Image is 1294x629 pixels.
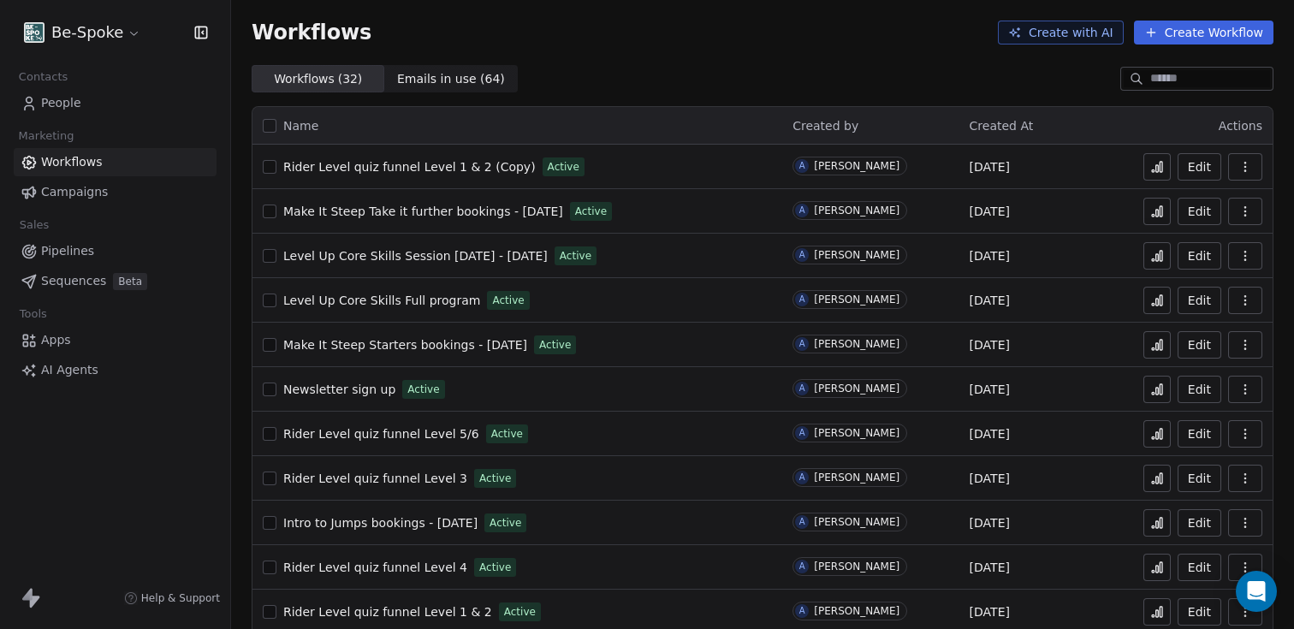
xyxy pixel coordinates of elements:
a: Rider Level quiz funnel Level 4 [283,559,467,576]
div: [PERSON_NAME] [814,561,899,573]
a: Newsletter sign up [283,381,395,398]
span: Tools [12,301,54,327]
a: Level Up Core Skills Full program [283,292,480,309]
span: Active [490,515,521,531]
span: [DATE] [970,425,1010,442]
div: A [799,248,805,262]
button: Create Workflow [1134,21,1273,45]
a: Campaigns [14,178,217,206]
button: Edit [1178,465,1221,492]
div: [PERSON_NAME] [814,516,899,528]
span: AI Agents [41,361,98,379]
div: A [799,382,805,395]
a: AI Agents [14,356,217,384]
div: A [799,426,805,440]
span: Level Up Core Skills Full program [283,294,480,307]
span: Beta [113,273,147,290]
div: [PERSON_NAME] [814,249,899,261]
span: [DATE] [970,247,1010,264]
a: Rider Level quiz funnel Level 1 & 2 (Copy) [283,158,536,175]
span: [DATE] [970,514,1010,531]
span: Make It Steep Take it further bookings - [DATE] [283,205,563,218]
button: Edit [1178,198,1221,225]
span: Rider Level quiz funnel Level 4 [283,561,467,574]
a: Rider Level quiz funnel Level 1 & 2 [283,603,492,620]
div: [PERSON_NAME] [814,383,899,395]
span: Level Up Core Skills Session [DATE] - [DATE] [283,249,548,263]
span: Sales [12,212,56,238]
span: Active [407,382,439,397]
a: Help & Support [124,591,220,605]
a: Level Up Core Skills Session [DATE] - [DATE] [283,247,548,264]
span: Active [479,471,511,486]
a: Make It Steep Starters bookings - [DATE] [283,336,527,353]
span: Campaigns [41,183,108,201]
span: Rider Level quiz funnel Level 1 & 2 [283,605,492,619]
div: A [799,515,805,529]
div: [PERSON_NAME] [814,605,899,617]
span: Rider Level quiz funnel Level 1 & 2 (Copy) [283,160,536,174]
button: Edit [1178,331,1221,359]
span: Sequences [41,272,106,290]
span: [DATE] [970,470,1010,487]
span: Make It Steep Starters bookings - [DATE] [283,338,527,352]
span: [DATE] [970,203,1010,220]
div: A [799,293,805,306]
img: Facebook%20profile%20picture.png [24,22,45,43]
span: Help & Support [141,591,220,605]
a: Edit [1178,509,1221,537]
button: Edit [1178,153,1221,181]
span: Created by [792,119,858,133]
div: [PERSON_NAME] [814,338,899,350]
span: Actions [1219,119,1262,133]
span: Apps [41,331,71,349]
button: Edit [1178,376,1221,403]
div: A [799,159,805,173]
span: Contacts [11,64,75,90]
span: Emails in use ( 64 ) [397,70,505,88]
span: Active [560,248,591,264]
span: Active [479,560,511,575]
button: Edit [1178,554,1221,581]
span: Active [539,337,571,353]
span: Created At [970,119,1034,133]
button: Edit [1178,598,1221,626]
div: A [799,337,805,351]
a: SequencesBeta [14,267,217,295]
a: Rider Level quiz funnel Level 3 [283,470,467,487]
div: [PERSON_NAME] [814,472,899,484]
div: A [799,471,805,484]
a: Make It Steep Take it further bookings - [DATE] [283,203,563,220]
span: [DATE] [970,381,1010,398]
a: Rider Level quiz funnel Level 5/6 [283,425,479,442]
span: People [41,94,81,112]
span: Active [492,293,524,308]
span: Newsletter sign up [283,383,395,396]
a: Workflows [14,148,217,176]
span: [DATE] [970,603,1010,620]
button: Edit [1178,287,1221,314]
button: Edit [1178,242,1221,270]
span: Active [491,426,523,442]
span: [DATE] [970,158,1010,175]
a: Apps [14,326,217,354]
button: Be-Spoke [21,18,145,47]
button: Create with AI [998,21,1124,45]
span: Workflows [252,21,371,45]
span: Pipelines [41,242,94,260]
div: A [799,560,805,573]
span: Rider Level quiz funnel Level 5/6 [283,427,479,441]
span: [DATE] [970,336,1010,353]
div: A [799,604,805,618]
span: Active [548,159,579,175]
button: Edit [1178,420,1221,448]
div: [PERSON_NAME] [814,160,899,172]
span: Active [575,204,607,219]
